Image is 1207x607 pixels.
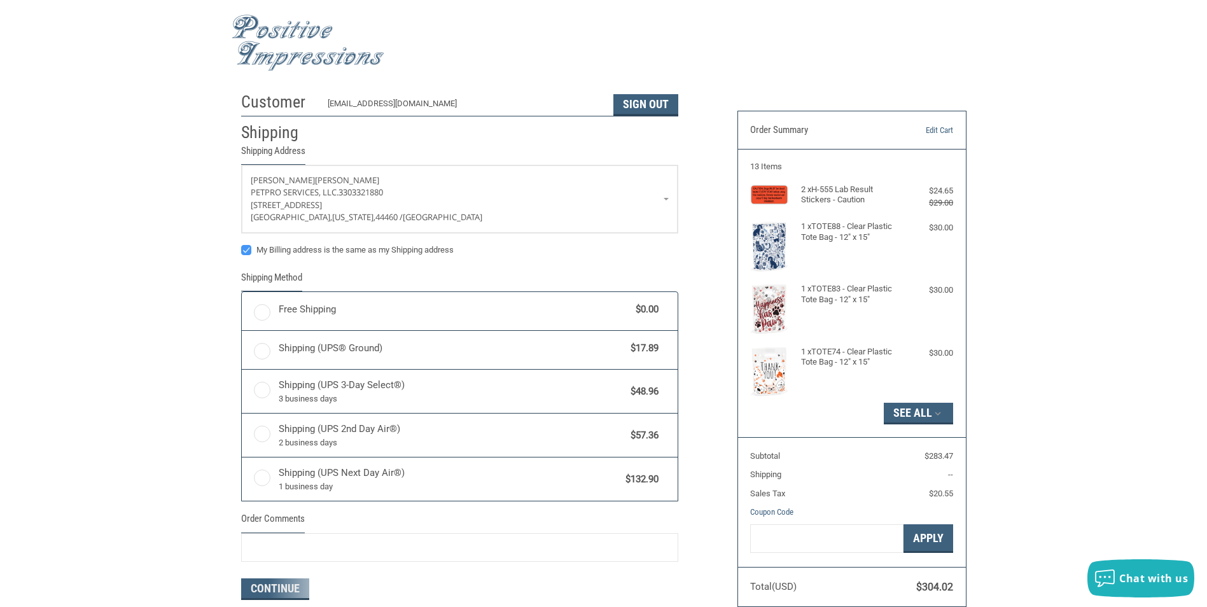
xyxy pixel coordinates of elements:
label: My Billing address is the same as my Shipping address [241,245,678,255]
span: Chat with us [1119,571,1188,585]
img: Positive Impressions [232,15,384,71]
h4: 1 x TOTE88 - Clear Plastic Tote Bag - 12" x 15" [801,221,900,242]
h3: Order Summary [750,124,888,137]
h4: 1 x TOTE74 - Clear Plastic Tote Bag - 12" x 15" [801,347,900,368]
legend: Shipping Method [241,270,302,291]
div: $30.00 [902,284,953,297]
span: [US_STATE], [332,211,375,223]
span: -- [948,470,953,479]
span: [STREET_ADDRESS] [251,199,322,211]
div: $30.00 [902,347,953,359]
span: [GEOGRAPHIC_DATA] [403,211,482,223]
span: Shipping (UPS® Ground) [279,341,625,356]
h4: 2 x H-555 Lab Result Stickers - Caution [801,185,900,206]
legend: Order Comments [241,512,305,533]
div: $29.00 [902,197,953,209]
span: $20.55 [929,489,953,498]
button: Apply [904,524,953,553]
span: 3 business days [279,393,625,405]
span: Total (USD) [750,581,797,592]
button: Continue [241,578,309,600]
span: Shipping (UPS 2nd Day Air®) [279,422,625,449]
div: $30.00 [902,221,953,234]
span: Subtotal [750,451,780,461]
h3: 13 Items [750,162,953,172]
span: [GEOGRAPHIC_DATA], [251,211,332,223]
span: [PERSON_NAME] [251,174,315,186]
span: 2 business days [279,436,625,449]
span: PETPRO SERVICES, LLC. [251,186,338,198]
span: $57.36 [625,428,659,443]
span: Shipping (UPS Next Day Air®) [279,466,620,492]
span: $17.89 [625,341,659,356]
span: Shipping (UPS 3-Day Select®) [279,378,625,405]
div: [EMAIL_ADDRESS][DOMAIN_NAME] [328,97,601,116]
div: $24.65 [902,185,953,197]
span: 1 business day [279,480,620,493]
a: Coupon Code [750,507,793,517]
span: [PERSON_NAME] [315,174,379,186]
h2: Customer [241,92,316,113]
span: $132.90 [620,472,659,487]
legend: Shipping Address [241,144,305,165]
span: 3303321880 [338,186,383,198]
span: 44460 / [375,211,403,223]
a: Enter or select a different address [242,165,678,233]
span: Shipping [750,470,781,479]
span: $0.00 [630,302,659,317]
span: $48.96 [625,384,659,399]
span: $304.02 [916,581,953,593]
span: $283.47 [924,451,953,461]
button: Chat with us [1087,559,1194,597]
input: Gift Certificate or Coupon Code [750,524,904,553]
h4: 1 x TOTE83 - Clear Plastic Tote Bag - 12" x 15" [801,284,900,305]
button: See All [884,403,953,424]
button: Sign Out [613,94,678,116]
h2: Shipping [241,122,316,143]
a: Edit Cart [888,124,953,137]
span: Sales Tax [750,489,785,498]
span: Free Shipping [279,302,630,317]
